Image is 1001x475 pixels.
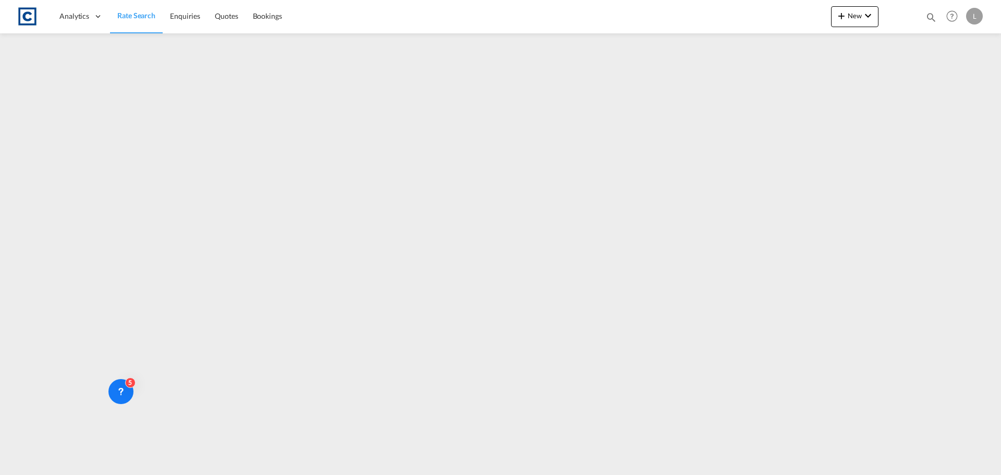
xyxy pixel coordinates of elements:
img: 1fdb9190129311efbfaf67cbb4249bed.jpeg [16,5,39,28]
md-icon: icon-chevron-down [862,9,874,22]
div: L [966,8,983,25]
span: Quotes [215,11,238,20]
span: Help [943,7,961,25]
md-icon: icon-plus 400-fg [835,9,848,22]
button: icon-plus 400-fgNewicon-chevron-down [831,6,878,27]
span: Bookings [253,11,282,20]
span: Analytics [59,11,89,21]
span: New [835,11,874,20]
div: Help [943,7,966,26]
span: Rate Search [117,11,155,20]
span: Enquiries [170,11,200,20]
div: icon-magnify [925,11,937,27]
md-icon: icon-magnify [925,11,937,23]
